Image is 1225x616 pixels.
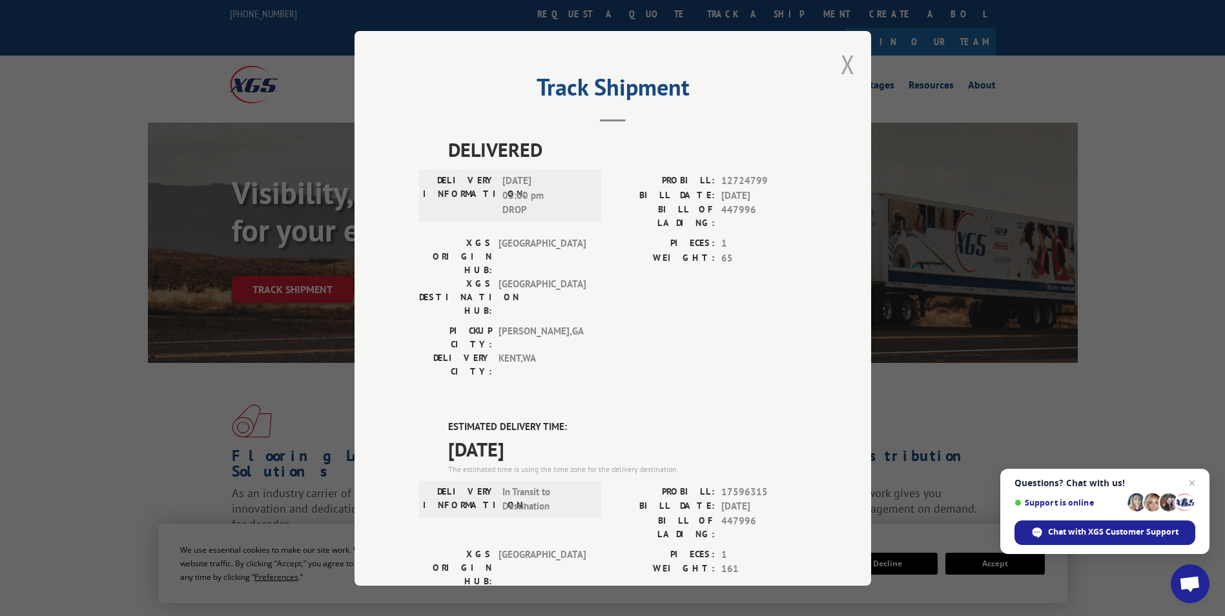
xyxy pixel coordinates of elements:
label: BILL OF LADING: [613,513,715,540]
span: [DATE] 03:00 pm DROP [502,174,590,218]
span: 447996 [721,513,807,540]
span: 161 [721,562,807,577]
label: DELIVERY INFORMATION: [423,174,496,218]
label: PIECES: [613,236,715,251]
span: [DATE] [721,499,807,514]
label: BILL OF LADING: [613,203,715,230]
span: In Transit to Destination [502,484,590,513]
label: ESTIMATED DELIVERY TIME: [448,420,807,435]
span: 1 [721,236,807,251]
button: Close modal [841,47,855,81]
span: Close chat [1184,475,1200,491]
span: [PERSON_NAME] , GA [499,324,586,351]
span: 12724799 [721,174,807,189]
span: 65 [721,251,807,265]
label: PIECES: [613,547,715,562]
span: 17596315 [721,484,807,499]
h2: Track Shipment [419,78,807,103]
div: Open chat [1171,564,1210,603]
span: 447996 [721,203,807,230]
span: [DATE] [721,188,807,203]
span: 1 [721,547,807,562]
label: PROBILL: [613,174,715,189]
span: DELIVERED [448,135,807,164]
span: [GEOGRAPHIC_DATA] [499,547,586,588]
label: DELIVERY CITY: [419,351,492,378]
label: PROBILL: [613,484,715,499]
span: [GEOGRAPHIC_DATA] [499,236,586,277]
label: XGS DESTINATION HUB: [419,277,492,318]
span: Questions? Chat with us! [1014,478,1195,488]
label: XGS ORIGIN HUB: [419,236,492,277]
div: The estimated time is using the time zone for the delivery destination. [448,463,807,475]
span: [GEOGRAPHIC_DATA] [499,277,586,318]
span: Support is online [1014,498,1123,508]
div: Chat with XGS Customer Support [1014,520,1195,545]
label: XGS ORIGIN HUB: [419,547,492,588]
label: PICKUP CITY: [419,324,492,351]
span: [DATE] [448,434,807,463]
span: Chat with XGS Customer Support [1048,526,1179,538]
label: BILL DATE: [613,499,715,514]
label: WEIGHT: [613,251,715,265]
label: DELIVERY INFORMATION: [423,484,496,513]
span: KENT , WA [499,351,586,378]
label: WEIGHT: [613,562,715,577]
label: BILL DATE: [613,188,715,203]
